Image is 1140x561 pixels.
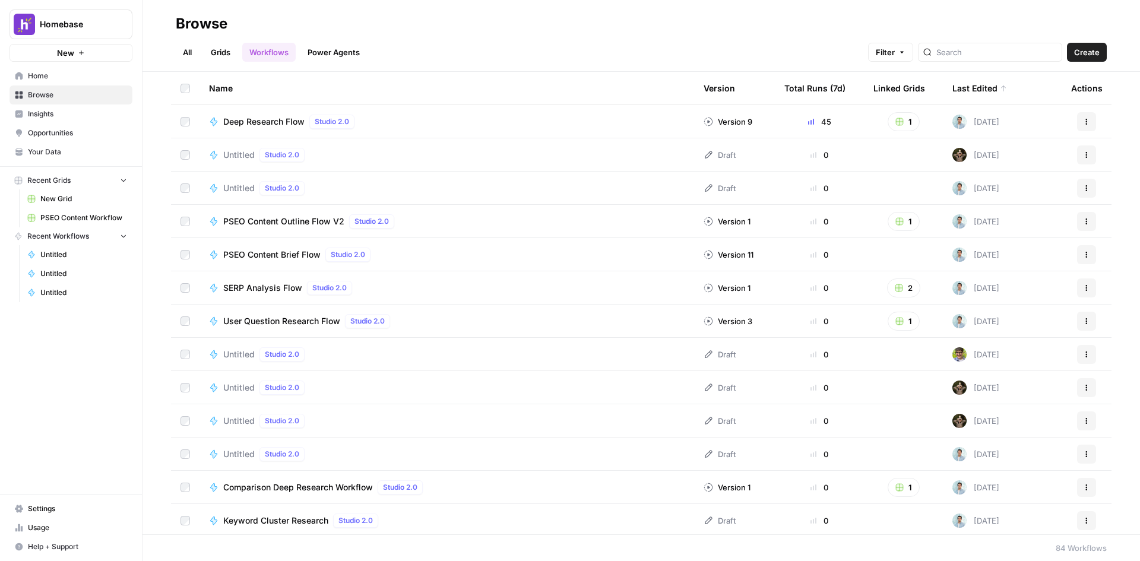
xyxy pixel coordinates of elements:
[784,282,854,294] div: 0
[28,541,127,552] span: Help + Support
[14,14,35,35] img: Homebase Logo
[952,214,999,229] div: [DATE]
[704,72,735,104] div: Version
[952,148,999,162] div: [DATE]
[784,182,854,194] div: 0
[40,249,127,260] span: Untitled
[265,416,299,426] span: Studio 2.0
[383,482,417,493] span: Studio 2.0
[223,215,344,227] span: PSEO Content Outline Flow V2
[952,447,967,461] img: xjyi7gh9lz0icmjo8v3lxainuvr4
[28,128,127,138] span: Opportunities
[952,248,967,262] img: xjyi7gh9lz0icmjo8v3lxainuvr4
[9,85,132,104] a: Browse
[952,248,999,262] div: [DATE]
[952,480,967,495] img: xjyi7gh9lz0icmjo8v3lxainuvr4
[952,281,967,295] img: xjyi7gh9lz0icmjo8v3lxainuvr4
[315,116,349,127] span: Studio 2.0
[784,348,854,360] div: 0
[176,43,199,62] a: All
[952,347,967,362] img: 2bc7se0ma8dkfmk22738zyohvuw6
[40,213,127,223] span: PSEO Content Workflow
[952,115,967,129] img: xjyi7gh9lz0icmjo8v3lxainuvr4
[888,312,920,331] button: 1
[9,142,132,161] a: Your Data
[784,315,854,327] div: 0
[28,503,127,514] span: Settings
[1056,542,1107,554] div: 84 Workflows
[952,381,967,395] img: j5qt8lcsiau9erp1gk2bomzmpq8t
[22,208,132,227] a: PSEO Content Workflow
[704,448,736,460] div: Draft
[40,194,127,204] span: New Grid
[9,518,132,537] a: Usage
[265,349,299,360] span: Studio 2.0
[784,448,854,460] div: 0
[300,43,367,62] a: Power Agents
[784,415,854,427] div: 0
[704,515,736,527] div: Draft
[952,148,967,162] img: j5qt8lcsiau9erp1gk2bomzmpq8t
[936,46,1057,58] input: Search
[223,149,255,161] span: Untitled
[209,115,685,129] a: Deep Research FlowStudio 2.0
[209,72,685,104] div: Name
[28,147,127,157] span: Your Data
[784,481,854,493] div: 0
[868,43,913,62] button: Filter
[28,109,127,119] span: Insights
[209,248,685,262] a: PSEO Content Brief FlowStudio 2.0
[704,315,752,327] div: Version 3
[9,9,132,39] button: Workspace: Homebase
[9,44,132,62] button: New
[952,181,967,195] img: xjyi7gh9lz0icmjo8v3lxainuvr4
[952,514,999,528] div: [DATE]
[9,537,132,556] button: Help + Support
[223,282,302,294] span: SERP Analysis Flow
[209,480,685,495] a: Comparison Deep Research WorkflowStudio 2.0
[704,249,753,261] div: Version 11
[209,214,685,229] a: PSEO Content Outline Flow V2Studio 2.0
[704,149,736,161] div: Draft
[22,264,132,283] a: Untitled
[204,43,237,62] a: Grids
[888,112,920,131] button: 1
[784,149,854,161] div: 0
[1067,43,1107,62] button: Create
[952,214,967,229] img: xjyi7gh9lz0icmjo8v3lxainuvr4
[784,249,854,261] div: 0
[28,522,127,533] span: Usage
[209,181,685,195] a: UntitledStudio 2.0
[704,215,750,227] div: Version 1
[209,414,685,428] a: UntitledStudio 2.0
[952,514,967,528] img: xjyi7gh9lz0icmjo8v3lxainuvr4
[887,278,920,297] button: 2
[952,414,967,428] img: j5qt8lcsiau9erp1gk2bomzmpq8t
[9,66,132,85] a: Home
[784,72,845,104] div: Total Runs (7d)
[176,14,227,33] div: Browse
[22,245,132,264] a: Untitled
[9,227,132,245] button: Recent Workflows
[27,175,71,186] span: Recent Grids
[704,182,736,194] div: Draft
[952,115,999,129] div: [DATE]
[223,515,328,527] span: Keyword Cluster Research
[9,123,132,142] a: Opportunities
[952,414,999,428] div: [DATE]
[223,415,255,427] span: Untitled
[338,515,373,526] span: Studio 2.0
[22,189,132,208] a: New Grid
[888,212,920,231] button: 1
[704,481,750,493] div: Version 1
[784,382,854,394] div: 0
[1074,46,1100,58] span: Create
[952,281,999,295] div: [DATE]
[223,182,255,194] span: Untitled
[265,183,299,194] span: Studio 2.0
[9,499,132,518] a: Settings
[876,46,895,58] span: Filter
[784,215,854,227] div: 0
[40,287,127,298] span: Untitled
[28,71,127,81] span: Home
